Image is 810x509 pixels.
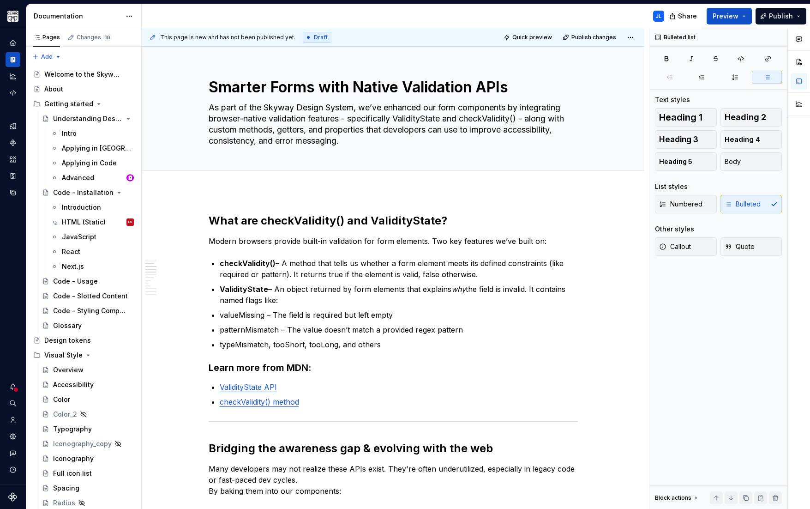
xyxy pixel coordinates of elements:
[30,348,138,363] div: Visual Style
[6,119,20,133] a: Design tokens
[38,185,138,200] a: Code - Installation
[756,8,806,24] button: Publish
[720,108,782,127] button: Heading 2
[38,436,138,451] a: Iconography_copy
[62,247,80,256] div: React
[6,69,20,84] div: Analytics
[53,306,129,315] div: Code - Styling Components
[47,170,138,185] a: AdvancedBobby Davis
[725,157,741,166] span: Body
[725,135,760,144] span: Heading 4
[6,379,20,394] button: Notifications
[725,242,755,251] span: Quote
[6,446,20,461] button: Contact support
[30,67,138,82] a: Welcome to the Skyway Design System!
[7,11,18,22] img: 7d2f9795-fa08-4624-9490-5a3f7218a56a.png
[53,469,92,478] div: Full icon list
[209,361,578,374] h3: Learn more from MDN:
[53,277,98,286] div: Code - Usage
[53,188,114,197] div: Code - Installation
[38,318,138,333] a: Glossary
[209,236,578,247] p: Modern browsers provide built-in validation for form elements. Two key features we’ve built on:
[6,152,20,167] div: Assets
[47,230,138,244] a: JavaScript
[38,289,138,303] a: Code - Slotted Content
[6,135,20,150] a: Components
[707,8,752,24] button: Preview
[53,498,75,508] div: Radius
[47,126,138,141] a: Intro
[6,429,20,444] a: Settings
[655,108,717,127] button: Heading 1
[655,494,691,502] div: Block actions
[53,321,82,330] div: Glossary
[34,12,121,21] div: Documentation
[38,466,138,481] a: Full icon list
[47,200,138,215] a: Introduction
[38,274,138,289] a: Code - Usage
[659,200,702,209] span: Numbered
[655,195,717,213] button: Numbered
[53,410,77,419] div: Color_2
[38,363,138,377] a: Overview
[38,422,138,436] a: Typography
[659,157,692,166] span: Heading 5
[6,396,20,411] div: Search ⌘K
[62,232,96,242] div: JavaScript
[53,439,112,448] div: Iconography_copy
[103,34,112,41] span: 10
[720,152,782,171] button: Body
[655,491,700,504] div: Block actions
[6,36,20,50] a: Home
[678,12,697,21] span: Share
[47,156,138,170] a: Applying in Code
[53,395,70,404] div: Color
[6,412,20,427] a: Invite team
[160,34,295,41] span: This page is new and has not been published yet.
[769,12,793,21] span: Publish
[720,130,782,149] button: Heading 4
[30,333,138,348] a: Design tokens
[41,53,53,61] span: Add
[220,382,277,392] a: ValidityState API
[38,481,138,496] a: Spacing
[209,213,578,228] h2: What are checkValidity() and ValidityState?
[62,144,132,153] div: Applying in [GEOGRAPHIC_DATA]
[220,309,578,321] p: valueMissing – The field is required but left empty
[209,463,578,497] p: Many developers may not realize these APIs exist. They're often underutilized, especially in lega...
[47,215,138,230] a: HTML (Static)LS
[44,336,91,345] div: Design tokens
[659,135,698,144] span: Heading 3
[44,70,120,79] div: Welcome to the Skyway Design System!
[6,52,20,67] div: Documentation
[665,8,703,24] button: Share
[53,454,94,463] div: Iconography
[38,303,138,318] a: Code - Styling Components
[560,31,620,44] button: Publish changes
[6,169,20,183] a: Storybook stories
[655,182,688,191] div: List styles
[207,100,576,148] textarea: As part of the Skyway Design System, we’ve enhanced our form components by integrating browser-na...
[62,158,117,168] div: Applying in Code
[47,259,138,274] a: Next.js
[655,95,690,104] div: Text styles
[62,203,101,212] div: Introduction
[30,97,138,111] div: Getting started
[220,324,578,335] p: patternMismatch – The value doesn’t match a provided regex pattern
[38,377,138,392] a: Accessibility
[62,262,84,271] div: Next.js
[6,85,20,100] a: Code automation
[8,492,18,502] a: Supernova Logo
[33,34,60,41] div: Pages
[314,34,328,41] span: Draft
[47,244,138,259] a: React
[220,258,578,280] p: – A method that tells us whether a form element meets its defined constraints (like required or p...
[512,34,552,41] span: Quick preview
